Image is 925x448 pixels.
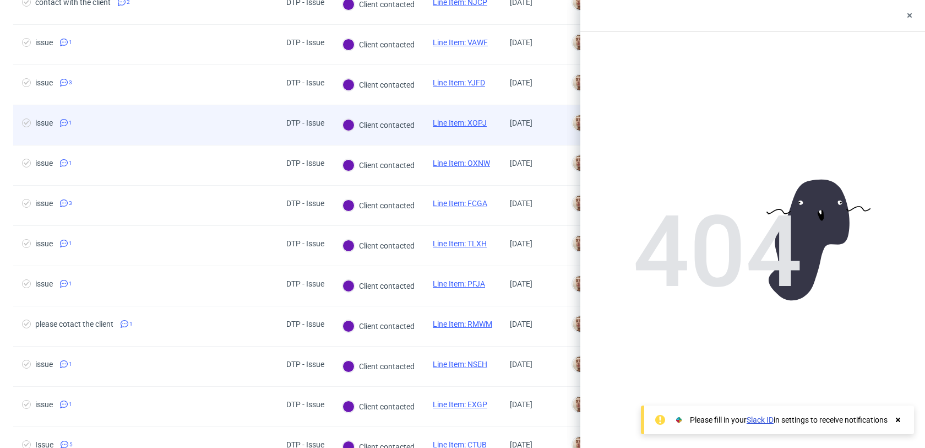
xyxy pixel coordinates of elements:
div: DTP - Issue [286,78,324,87]
span: [DATE] [510,199,532,208]
div: DTP - Issue [286,279,324,288]
div: DTP - Issue [286,159,324,168]
span: 1 [69,360,72,369]
div: issue [35,400,53,409]
span: 3 [69,78,72,87]
img: Error Error: Request failed with status code 404 [635,179,870,301]
div: issue [35,360,53,369]
div: DTP - Issue [286,360,324,369]
span: [DATE] [510,320,532,328]
div: Client contacted [342,240,415,252]
a: Line Item: TLXH [433,239,487,248]
div: Client contacted [342,159,415,171]
div: DTP - Issue [286,400,324,409]
a: Line Item: RMWM [433,320,492,328]
span: 1 [69,159,72,168]
div: issue [35,118,53,127]
div: DTP - Issue [286,199,324,208]
a: Line Item: XOPJ [433,118,487,127]
div: please cotact the client [35,320,113,328]
div: Client contacted [342,320,415,332]
a: Line Item: VAWF [433,38,488,47]
div: issue [35,159,53,168]
a: Line Item: NSEH [433,360,487,369]
a: Line Item: EXGP [433,400,487,409]
div: DTP - Issue [286,38,324,47]
a: Slack ID [747,415,774,424]
span: 1 [69,118,72,127]
span: [DATE] [510,159,532,168]
span: 1 [69,400,72,409]
div: Client contacted [342,401,415,413]
span: [DATE] [510,279,532,288]
span: [DATE] [510,239,532,248]
div: DTP - Issue [286,239,324,248]
span: [DATE] [510,38,532,47]
div: DTP - Issue [286,118,324,127]
div: Please fill in your in settings to receive notifications [690,414,888,425]
img: Slack [673,414,684,425]
span: 1 [69,239,72,248]
div: Client contacted [342,119,415,131]
span: 1 [69,279,72,288]
div: DTP - Issue [286,320,324,328]
span: [DATE] [510,78,532,87]
a: Line Item: PFJA [433,279,485,288]
a: Line Item: OXNW [433,159,490,168]
span: [DATE] [510,118,532,127]
div: Client contacted [342,280,415,292]
div: Client contacted [342,79,415,91]
a: Line Item: YJFD [433,78,485,87]
span: [DATE] [510,400,532,409]
div: issue [35,279,53,288]
span: [DATE] [510,360,532,369]
div: issue [35,78,53,87]
div: Client contacted [342,39,415,51]
span: 1 [129,320,133,328]
span: 1 [69,38,72,47]
div: issue [35,199,53,208]
div: issue [35,38,53,47]
div: issue [35,239,53,248]
div: Client contacted [342,199,415,212]
a: Line Item: FCGA [433,199,487,208]
div: Client contacted [342,360,415,373]
span: 3 [69,199,72,208]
